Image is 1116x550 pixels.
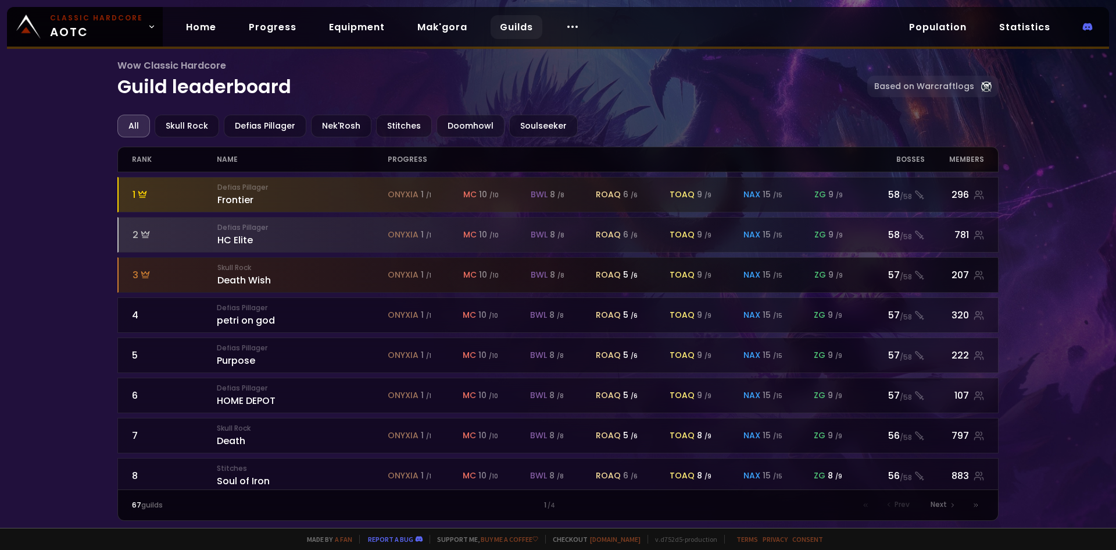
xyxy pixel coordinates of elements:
span: mc [463,269,477,281]
span: bwl [531,189,548,201]
small: / 1 [426,311,431,320]
small: / 6 [631,352,638,360]
small: / 1 [426,392,431,400]
div: 9 [697,309,711,321]
span: nax [743,349,760,361]
small: / 6 [631,392,638,400]
small: / 58 [900,432,912,443]
div: 57 [856,388,924,403]
small: / 15 [773,392,782,400]
small: / 8 [557,311,564,320]
span: bwl [530,430,547,442]
a: Statistics [990,15,1060,39]
a: Progress [239,15,306,39]
span: onyxia [388,470,419,482]
div: 3 [133,268,218,282]
small: / 58 [900,272,912,282]
small: / 10 [489,392,498,400]
div: 8 [550,189,564,201]
span: mc [463,309,476,321]
small: Defias Pillager [217,383,387,393]
div: name [217,147,387,172]
div: Death Wish [217,262,388,288]
small: Skull Rock [217,423,387,434]
small: / 9 [704,392,711,400]
small: / 6 [631,231,638,240]
div: 9 [697,269,711,281]
div: Doomhowl [437,115,505,137]
small: / 9 [836,191,843,200]
div: 56 [856,428,924,443]
small: Classic Hardcore [50,13,143,23]
div: 58 [857,228,925,242]
small: / 10 [489,271,499,280]
span: mc [463,349,476,361]
small: / 1 [426,432,431,441]
small: / 9 [704,352,711,360]
div: 56 [856,469,924,483]
span: roaq [596,430,621,442]
div: 4 [132,308,217,322]
span: zg [814,349,825,361]
div: 1 [421,349,431,361]
a: 2Defias PillagerHC Eliteonyxia 1 /1mc 10 /10bwl 8 /8roaq 6 /6toaq 9 /9nax 15 /15zg 9 /958/58781 [117,217,999,253]
small: / 1 [426,191,431,200]
a: Consent [792,535,823,544]
div: All [117,115,150,137]
div: 15 [763,389,782,402]
small: / 9 [704,311,711,320]
div: Soulseeker [509,115,578,137]
span: nax [743,430,760,442]
span: bwl [531,269,548,281]
span: roaq [596,269,621,281]
a: Classic HardcoreAOTC [7,7,163,47]
span: onyxia [388,229,419,241]
span: bwl [531,229,548,241]
span: AOTC [50,13,143,41]
div: Bosses [856,147,924,172]
small: / 15 [773,231,782,240]
div: 5 [623,389,638,402]
span: toaq [670,470,695,482]
a: 5Defias PillagerPurposeonyxia 1 /1mc 10 /10bwl 8 /8roaq 5 /6toaq 9 /9nax 15 /15zg 9 /957/58222 [117,338,999,373]
small: / 9 [836,271,843,280]
span: toaq [670,269,695,281]
div: 8 [549,470,564,482]
span: zg [814,470,825,482]
small: / 9 [836,231,843,240]
a: Equipment [320,15,394,39]
small: / 1 [426,352,431,360]
small: / 15 [773,472,782,481]
div: 9 [828,189,843,201]
div: 9 [697,389,711,402]
a: 1Defias PillagerFrontieronyxia 1 /1mc 10 /10bwl 8 /8roaq 6 /6toaq 9 /9nax 15 /15zg 9 /958/58296 [117,177,999,212]
span: zg [814,389,825,402]
span: bwl [530,389,547,402]
div: 9 [828,389,842,402]
div: 8 [697,470,711,482]
span: Checkout [545,535,641,544]
div: 10 [478,470,498,482]
span: bwl [530,309,547,321]
small: / 6 [631,271,638,280]
small: / 8 [557,271,564,280]
div: 5 [623,430,638,442]
div: 6 [623,189,638,201]
span: nax [743,309,760,321]
div: 107 [925,388,985,403]
div: 1 [421,470,431,482]
div: Skull Rock [155,115,219,137]
small: / 58 [900,191,912,202]
small: / 15 [773,191,782,200]
small: Defias Pillager [217,222,388,233]
span: nax [743,229,760,241]
span: toaq [670,430,695,442]
div: guilds [132,500,345,510]
div: 10 [478,309,498,321]
span: zg [814,309,825,321]
small: / 10 [489,472,498,481]
span: v. d752d5 - production [648,535,717,544]
span: nax [743,189,760,201]
span: roaq [596,309,621,321]
div: 10 [478,430,498,442]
